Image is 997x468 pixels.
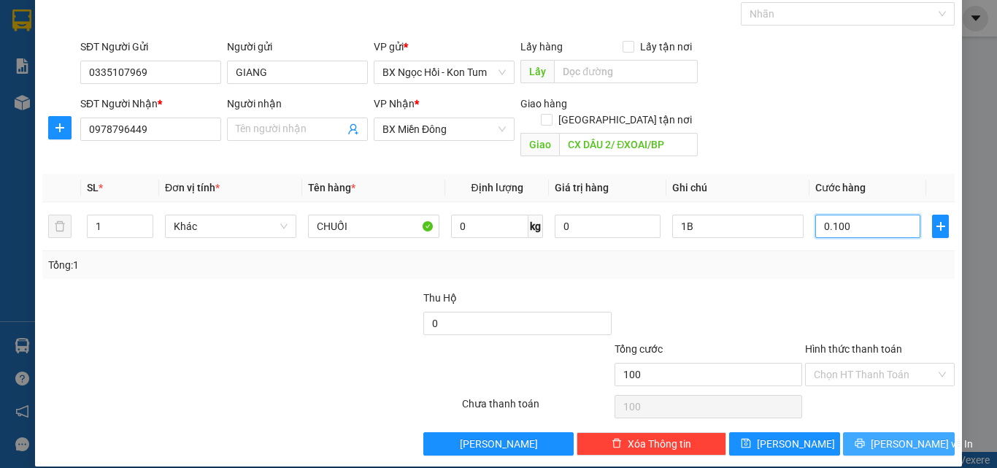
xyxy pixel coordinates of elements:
[87,182,99,193] span: SL
[308,215,439,238] input: VD: Bàn, Ghế
[577,432,726,456] button: deleteXóa Thông tin
[308,182,355,193] span: Tên hàng
[423,292,457,304] span: Thu Hộ
[634,39,698,55] span: Lấy tận nơi
[461,396,613,421] div: Chưa thanh toán
[165,182,220,193] span: Đơn vị tính
[382,118,506,140] span: BX Miền Đông
[347,123,359,135] span: user-add
[612,438,622,450] span: delete
[666,174,809,202] th: Ghi chú
[741,438,751,450] span: save
[80,96,221,112] div: SĐT Người Nhận
[628,436,691,452] span: Xóa Thông tin
[559,133,698,156] input: Dọc đường
[520,60,554,83] span: Lấy
[554,60,698,83] input: Dọc đường
[471,182,523,193] span: Định lượng
[932,215,949,238] button: plus
[855,438,865,450] span: printer
[553,112,698,128] span: [GEOGRAPHIC_DATA] tận nơi
[757,436,835,452] span: [PERSON_NAME]
[382,61,506,83] span: BX Ngọc Hồi - Kon Tum
[374,39,515,55] div: VP gửi
[815,182,866,193] span: Cước hàng
[933,220,948,232] span: plus
[615,343,663,355] span: Tổng cước
[174,215,288,237] span: Khác
[520,41,563,53] span: Lấy hàng
[423,432,573,456] button: [PERSON_NAME]
[672,215,804,238] input: Ghi Chú
[729,432,841,456] button: save[PERSON_NAME]
[48,116,72,139] button: plus
[555,182,609,193] span: Giá trị hàng
[227,39,368,55] div: Người gửi
[374,98,415,110] span: VP Nhận
[48,215,72,238] button: delete
[49,122,71,134] span: plus
[227,96,368,112] div: Người nhận
[843,432,955,456] button: printer[PERSON_NAME] và In
[520,98,567,110] span: Giao hàng
[520,133,559,156] span: Giao
[48,257,386,273] div: Tổng: 1
[871,436,973,452] span: [PERSON_NAME] và In
[460,436,538,452] span: [PERSON_NAME]
[528,215,543,238] span: kg
[80,39,221,55] div: SĐT Người Gửi
[805,343,902,355] label: Hình thức thanh toán
[555,215,660,238] input: 0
